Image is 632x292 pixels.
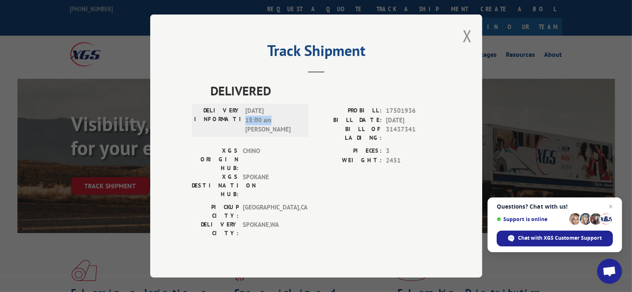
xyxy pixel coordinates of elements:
[463,25,472,47] button: Close modal
[192,220,239,238] label: DELIVERY CITY:
[386,146,441,156] span: 3
[386,116,441,125] span: [DATE]
[606,202,616,212] span: Close chat
[386,125,441,142] span: 31437341
[497,203,613,210] span: Questions? Chat with us!
[192,203,239,220] label: PICKUP CITY:
[192,45,441,61] h2: Track Shipment
[243,173,299,199] span: SPOKANE
[316,106,382,116] label: PROBILL:
[316,156,382,165] label: WEIGHT:
[192,146,239,173] label: XGS ORIGIN HUB:
[316,116,382,125] label: BILL DATE:
[386,106,441,116] span: 17501936
[316,146,382,156] label: PIECES:
[316,125,382,142] label: BILL OF LADING:
[497,216,566,222] span: Support is online
[597,259,622,284] div: Open chat
[192,173,239,199] label: XGS DESTINATION HUB:
[243,146,299,173] span: CHINO
[518,234,602,242] span: Chat with XGS Customer Support
[243,220,299,238] span: SPOKANE , WA
[194,106,241,134] label: DELIVERY INFORMATION:
[243,203,299,220] span: [GEOGRAPHIC_DATA] , CA
[386,156,441,165] span: 2451
[210,81,441,100] span: DELIVERED
[497,231,613,246] div: Chat with XGS Customer Support
[245,106,301,134] span: [DATE] 11:00 am [PERSON_NAME]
